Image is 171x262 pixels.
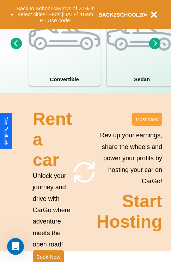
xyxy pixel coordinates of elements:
button: Back to School savings of 20% in select cities! Ends [DATE] 10am PT.Use code: [13,4,98,25]
b: BACK2SCHOOL20 [98,12,145,18]
h2: Rent a car [33,109,72,170]
p: Rev up your earnings, share the wheels and power your profits by hosting your car on CarGo! [97,130,162,187]
iframe: Intercom live chat [7,238,24,255]
p: Unlock your journey and drive with CarGo where adventure meets the open road! [33,170,72,250]
button: Host Now [132,113,162,126]
h4: Convertible [29,73,100,86]
h2: Start Hosting [97,191,162,232]
div: Give Feedback [4,117,8,145]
